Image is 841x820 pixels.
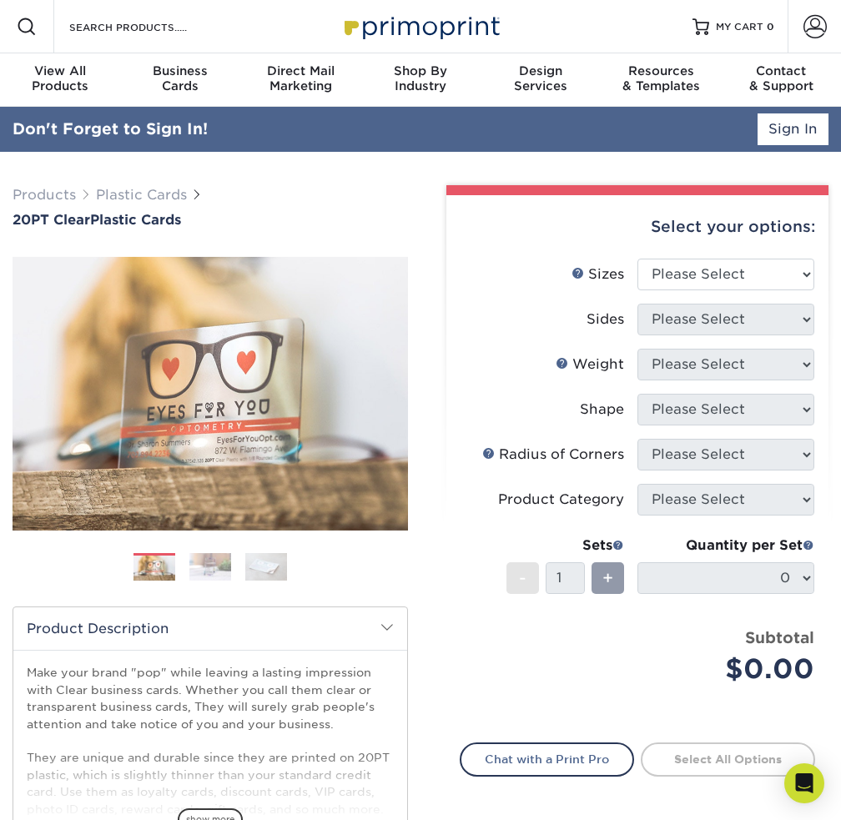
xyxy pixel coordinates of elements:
a: Contact& Support [721,53,841,107]
span: 20PT Clear [13,212,90,228]
div: Quantity per Set [637,536,814,556]
h2: Product Description [13,607,407,650]
div: Product Category [498,490,624,510]
div: Select your options: [460,195,815,259]
div: Shape [580,400,624,420]
a: Sign In [758,113,828,145]
span: + [602,566,613,591]
span: - [519,566,526,591]
a: Shop ByIndustry [360,53,481,107]
img: Plastic Cards 03 [245,553,287,581]
div: Marketing [240,63,360,93]
a: DesignServices [481,53,601,107]
div: Sets [506,536,624,556]
img: Plastic Cards 01 [133,554,175,582]
a: 20PT ClearPlastic Cards [13,212,408,228]
div: Industry [360,63,481,93]
div: & Templates [601,63,721,93]
img: Plastic Cards 02 [189,553,231,581]
input: SEARCH PRODUCTS..... [68,17,230,37]
div: Weight [556,355,624,375]
a: Direct MailMarketing [240,53,360,107]
span: Contact [721,63,841,78]
h1: Plastic Cards [13,212,408,228]
div: Open Intercom Messenger [784,763,824,803]
img: Primoprint [337,8,504,44]
span: 0 [767,21,774,33]
span: Resources [601,63,721,78]
span: Direct Mail [240,63,360,78]
div: Services [481,63,601,93]
div: Radius of Corners [482,445,624,465]
div: & Support [721,63,841,93]
span: Business [120,63,240,78]
a: Resources& Templates [601,53,721,107]
div: Sizes [572,264,624,284]
strong: Subtotal [745,628,814,646]
a: Chat with a Print Pro [460,742,634,776]
div: $0.00 [650,649,814,689]
img: 20PT Clear 01 [13,257,408,531]
a: BusinessCards [120,53,240,107]
span: Shop By [360,63,481,78]
div: Don't Forget to Sign In! [13,118,208,141]
span: Design [481,63,601,78]
a: Products [13,187,76,203]
div: Cards [120,63,240,93]
a: Select All Options [641,742,815,776]
span: MY CART [716,20,763,34]
a: Plastic Cards [96,187,187,203]
div: Sides [587,309,624,330]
